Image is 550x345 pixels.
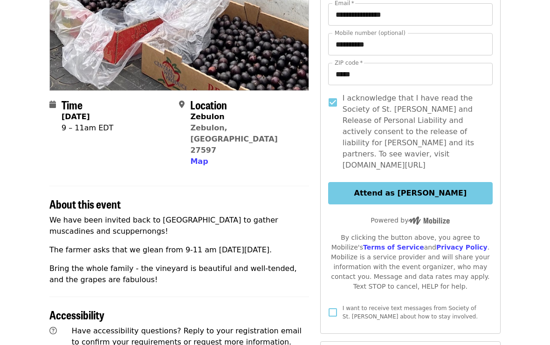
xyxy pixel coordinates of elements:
button: Map [190,156,208,167]
p: The farmer asks that we glean from 9-11 am [DATE][DATE]. [49,244,309,256]
label: ZIP code [335,60,363,66]
span: I acknowledge that I have read the Society of St. [PERSON_NAME] and Release of Personal Liability... [343,93,485,171]
p: Bring the whole family - the vineyard is beautiful and well-tended, and the grapes are fabulous! [49,263,309,285]
button: Attend as [PERSON_NAME] [328,182,493,204]
input: Mobile number (optional) [328,33,493,55]
label: Email [335,0,354,6]
span: Map [190,157,208,166]
span: Accessibility [49,306,104,323]
a: Privacy Policy [436,244,488,251]
label: Mobile number (optional) [335,30,406,36]
input: Email [328,3,493,26]
span: Time [62,96,82,113]
strong: [DATE] [62,112,90,121]
a: Zebulon, [GEOGRAPHIC_DATA] 27597 [190,123,277,155]
span: About this event [49,196,121,212]
p: We have been invited back to [GEOGRAPHIC_DATA] to gather muscadines and scuppernongs! [49,215,309,237]
strong: Zebulon [190,112,224,121]
i: calendar icon [49,100,56,109]
span: Location [190,96,227,113]
i: map-marker-alt icon [179,100,185,109]
i: question-circle icon [49,326,57,335]
div: 9 – 11am EDT [62,122,113,134]
input: ZIP code [328,63,493,85]
span: Powered by [371,216,450,224]
a: Terms of Service [363,244,424,251]
img: Powered by Mobilize [408,216,450,225]
span: I want to receive text messages from Society of St. [PERSON_NAME] about how to stay involved. [343,305,478,320]
div: By clicking the button above, you agree to Mobilize's and . Mobilize is a service provider and wi... [328,233,493,291]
